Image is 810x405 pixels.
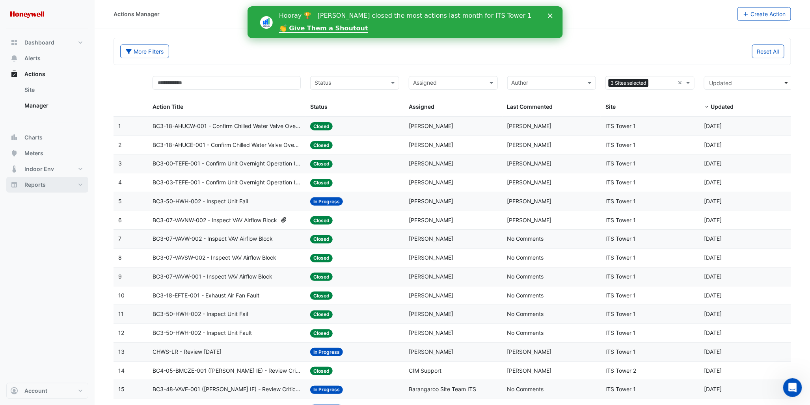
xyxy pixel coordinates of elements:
[704,254,722,261] span: 2025-08-19T17:24:02.893
[704,310,722,317] span: 2025-08-19T17:21:55.641
[409,254,453,261] span: [PERSON_NAME]
[409,235,453,242] span: [PERSON_NAME]
[6,177,88,193] button: Reports
[118,198,122,204] span: 5
[118,273,122,280] span: 9
[310,367,333,375] span: Closed
[310,197,343,206] span: In Progress
[310,310,333,319] span: Closed
[10,54,18,62] app-icon: Alerts
[605,179,636,186] span: ITS Tower 1
[118,217,122,223] span: 6
[118,141,121,148] span: 2
[6,161,88,177] button: Indoor Env
[6,82,88,117] div: Actions
[118,292,125,299] span: 10
[409,329,453,336] span: [PERSON_NAME]
[409,292,453,299] span: [PERSON_NAME]
[605,103,616,110] span: Site
[704,348,722,355] span: 2025-08-12T11:57:46.562
[153,197,248,206] span: BC3-50-HWH-002 - Inspect Unit Fail
[507,179,552,186] span: [PERSON_NAME]
[409,310,453,317] span: [PERSON_NAME]
[310,103,328,110] span: Status
[153,310,248,319] span: BC3-50-HWH-002 - Inspect Unit Fail
[24,54,41,62] span: Alerts
[153,234,273,243] span: BC3-07-VAVW-002 - Inspect VAV Airflow Block
[153,272,272,281] span: BC3-07-VAVW-001 - Inspect VAV Airflow Block
[310,160,333,168] span: Closed
[409,348,453,355] span: [PERSON_NAME]
[507,235,544,242] span: No Comments
[409,141,453,148] span: [PERSON_NAME]
[704,235,722,242] span: 2025-08-19T17:24:11.541
[507,160,552,167] span: [PERSON_NAME]
[507,273,544,280] span: No Comments
[507,217,552,223] span: [PERSON_NAME]
[507,292,544,299] span: No Comments
[605,367,636,374] span: ITS Tower 2
[310,386,343,394] span: In Progress
[605,160,636,167] span: ITS Tower 1
[153,253,276,262] span: BC3-07-VAVSW-002 - Inspect VAV Airflow Block
[704,160,722,167] span: 2025-08-25T10:57:17.773
[609,79,648,87] span: 3 Sites selected
[153,347,222,357] span: CHWS-LR - Review [DATE]
[10,149,18,157] app-icon: Meters
[704,76,793,90] button: Updated
[24,39,54,46] span: Dashboard
[118,310,124,317] span: 11
[507,348,552,355] span: [PERSON_NAME]
[153,366,301,375] span: BC4-05-BMCZE-001 ([PERSON_NAME] IE) - Review Critical Sensor Outside Range
[6,35,88,50] button: Dashboard
[24,134,43,141] span: Charts
[409,179,453,186] span: [PERSON_NAME]
[153,122,301,131] span: BC3-18-AHUCW-001 - Confirm Chilled Water Valve Override Closed
[711,103,734,110] span: Updated
[300,7,308,12] div: Close
[409,386,476,392] span: Barangaroo Site Team ITS
[310,273,333,281] span: Closed
[118,160,122,167] span: 3
[409,367,441,374] span: CIM Support
[310,254,333,262] span: Closed
[605,123,636,129] span: ITS Tower 1
[409,123,453,129] span: [PERSON_NAME]
[310,216,333,225] span: Closed
[507,123,552,129] span: [PERSON_NAME]
[704,367,722,374] span: 2025-07-29T09:23:54.364
[605,254,636,261] span: ITS Tower 1
[118,329,124,336] span: 12
[752,45,784,58] button: Reset All
[704,292,722,299] span: 2025-08-19T17:22:17.519
[310,348,343,356] span: In Progress
[704,273,722,280] span: 2025-08-19T17:23:58.936
[153,329,252,338] span: BC3-50-HWH-002 - Inspect Unit Fault
[114,10,160,18] div: Actions Manager
[409,198,453,204] span: [PERSON_NAME]
[153,178,301,187] span: BC3-03-TEFE-001 - Confirm Unit Overnight Operation (Energy Waste)
[10,39,18,46] app-icon: Dashboard
[605,235,636,242] span: ITS Tower 1
[153,103,183,110] span: Action Title
[310,292,333,300] span: Closed
[153,291,259,300] span: BC3-18-EFTE-001 - Exhaust Air Fan Fault
[118,348,125,355] span: 13
[118,254,122,261] span: 8
[605,348,636,355] span: ITS Tower 1
[737,7,791,21] button: Create Action
[605,217,636,223] span: ITS Tower 1
[507,141,552,148] span: [PERSON_NAME]
[118,123,121,129] span: 1
[704,123,722,129] span: 2025-08-27T08:32:58.556
[507,367,552,374] span: [PERSON_NAME]
[24,387,47,395] span: Account
[153,159,301,168] span: BC3-00-TEFE-001 - Confirm Unit Overnight Operation (Energy Waste)
[704,386,722,392] span: 2025-07-28T10:03:46.239
[704,198,722,204] span: 2025-08-25T10:28:29.921
[678,78,684,87] span: Clear
[605,310,636,317] span: ITS Tower 1
[10,165,18,173] app-icon: Indoor Env
[507,386,544,392] span: No Comments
